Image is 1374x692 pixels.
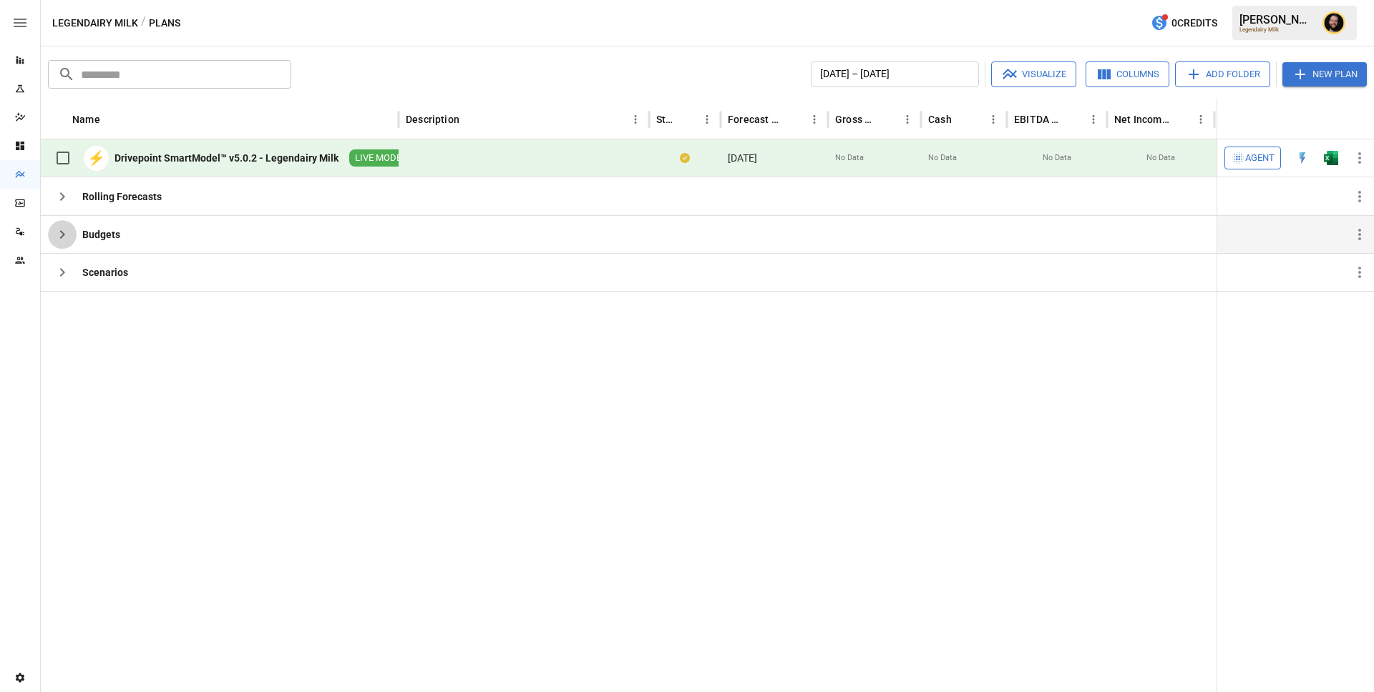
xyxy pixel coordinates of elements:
[835,114,876,125] div: Gross Margin
[1171,109,1191,129] button: Sort
[877,109,897,129] button: Sort
[1086,61,1169,87] button: Columns
[349,152,412,165] span: LIVE MODEL
[102,109,122,129] button: Sort
[1314,3,1354,43] button: Ciaran Nugent
[1295,151,1310,165] div: Open in Quick Edit
[114,151,338,165] div: Drivepoint SmartModel™ v5.0.2 - Legendairy Milk
[784,109,804,129] button: Sort
[928,152,957,164] span: No Data
[82,189,162,204] div: Rolling Forecasts
[1014,114,1062,125] div: EBITDA Margin
[1175,61,1270,87] button: Add Folder
[1146,152,1175,164] span: No Data
[1171,14,1217,32] span: 0 Credits
[656,114,676,125] div: Status
[835,152,864,164] span: No Data
[461,109,481,129] button: Sort
[1239,13,1314,26] div: [PERSON_NAME]
[1239,26,1314,33] div: Legendairy Milk
[1295,151,1310,165] img: quick-edit-flash.b8aec18c.svg
[72,114,100,125] div: Name
[1282,62,1367,86] button: New Plan
[677,109,697,129] button: Sort
[1354,109,1374,129] button: Sort
[84,146,109,171] div: ⚡
[991,61,1076,87] button: Visualize
[406,114,459,125] div: Description
[1043,152,1071,164] span: No Data
[728,114,783,125] div: Forecast start
[1224,147,1281,169] button: Agent
[721,139,828,177] div: [DATE]
[1114,114,1169,125] div: Net Income Margin
[680,151,690,165] div: Your plan has changes in Excel that are not reflected in the Drivepoint Data Warehouse, select "S...
[953,109,973,129] button: Sort
[697,109,717,129] button: Status column menu
[52,14,138,32] button: Legendairy Milk
[897,109,917,129] button: Gross Margin column menu
[1191,109,1211,129] button: Net Income Margin column menu
[1145,10,1223,36] button: 0Credits
[983,109,1003,129] button: Cash column menu
[1322,11,1345,34] img: Ciaran Nugent
[1083,109,1103,129] button: EBITDA Margin column menu
[82,265,128,280] div: Scenarios
[1324,151,1338,165] img: excel-icon.76473adf.svg
[804,109,824,129] button: Forecast start column menu
[1063,109,1083,129] button: Sort
[82,227,120,242] div: Budgets
[1324,151,1338,165] div: Open in Excel
[1245,150,1275,167] span: Agent
[928,114,952,125] div: Cash
[141,14,146,32] div: /
[811,61,979,87] button: [DATE] – [DATE]
[625,109,645,129] button: Description column menu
